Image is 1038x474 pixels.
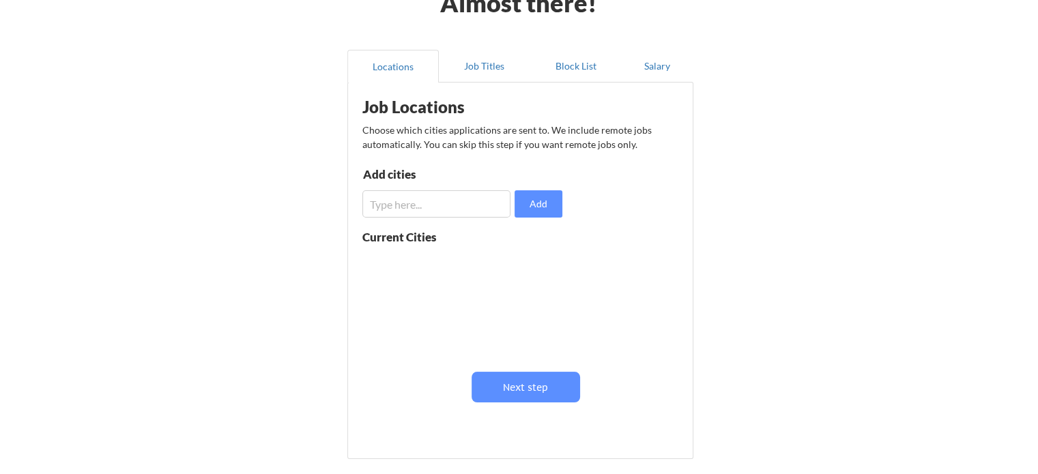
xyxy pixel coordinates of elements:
[530,50,622,83] button: Block List
[622,50,693,83] button: Salary
[363,168,504,180] div: Add cities
[347,50,439,83] button: Locations
[362,231,466,243] div: Current Cities
[362,99,534,115] div: Job Locations
[472,372,580,402] button: Next step
[439,50,530,83] button: Job Titles
[362,190,510,218] input: Type here...
[515,190,562,218] button: Add
[362,123,676,151] div: Choose which cities applications are sent to. We include remote jobs automatically. You can skip ...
